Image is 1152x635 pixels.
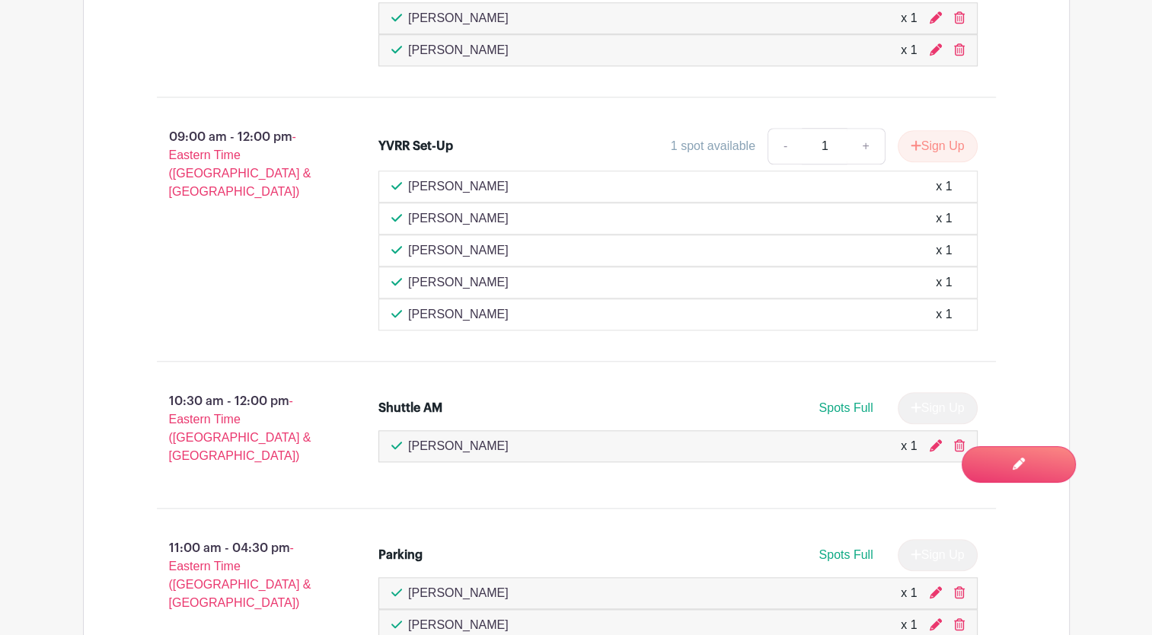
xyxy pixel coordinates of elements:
p: [PERSON_NAME] [408,437,509,455]
p: [PERSON_NAME] [408,273,509,292]
p: 09:00 am - 12:00 pm [132,122,355,207]
div: 1 spot available [671,137,755,155]
div: x 1 [901,437,917,455]
div: Parking [378,546,423,564]
span: - Eastern Time ([GEOGRAPHIC_DATA] & [GEOGRAPHIC_DATA]) [169,394,311,462]
div: x 1 [936,273,952,292]
span: - Eastern Time ([GEOGRAPHIC_DATA] & [GEOGRAPHIC_DATA]) [169,541,311,609]
p: [PERSON_NAME] [408,584,509,602]
div: x 1 [936,241,952,260]
p: [PERSON_NAME] [408,305,509,324]
p: 10:30 am - 12:00 pm [132,386,355,471]
p: [PERSON_NAME] [408,241,509,260]
div: x 1 [901,41,917,59]
div: x 1 [901,584,917,602]
a: - [767,128,803,164]
p: [PERSON_NAME] [408,41,509,59]
div: Shuttle AM [378,399,442,417]
div: x 1 [936,305,952,324]
div: x 1 [901,9,917,27]
span: - Eastern Time ([GEOGRAPHIC_DATA] & [GEOGRAPHIC_DATA]) [169,130,311,198]
p: [PERSON_NAME] [408,177,509,196]
div: x 1 [936,209,952,228]
a: + [847,128,885,164]
div: YVRR Set-Up [378,137,453,155]
span: Spots Full [819,401,873,414]
div: x 1 [936,177,952,196]
span: Spots Full [819,548,873,561]
p: [PERSON_NAME] [408,209,509,228]
p: [PERSON_NAME] [408,9,509,27]
p: [PERSON_NAME] [408,616,509,634]
div: x 1 [901,616,917,634]
button: Sign Up [898,130,978,162]
p: 11:00 am - 04:30 pm [132,533,355,618]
